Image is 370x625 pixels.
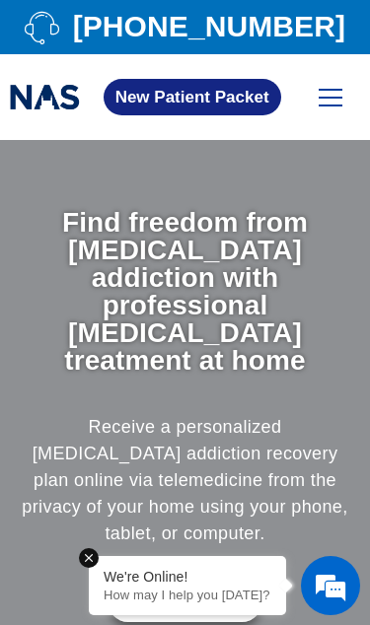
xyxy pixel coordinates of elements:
h1: Find freedom from [MEDICAL_DATA] addiction with professional [MEDICAL_DATA] treatment at home [15,209,355,375]
p: How may I help you today? [104,588,271,602]
img: national addiction specialists online suboxone clinic - logo [10,81,80,113]
a: [PHONE_NUMBER] [10,10,360,44]
span: New Patient Packet [115,89,269,105]
span: [PHONE_NUMBER] [68,16,345,37]
p: Receive a personalized [MEDICAL_DATA] addiction recovery plan online via telemedicine from the pr... [15,414,355,547]
a: New Patient Packet [104,79,281,115]
div: We're Online! [104,569,271,585]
